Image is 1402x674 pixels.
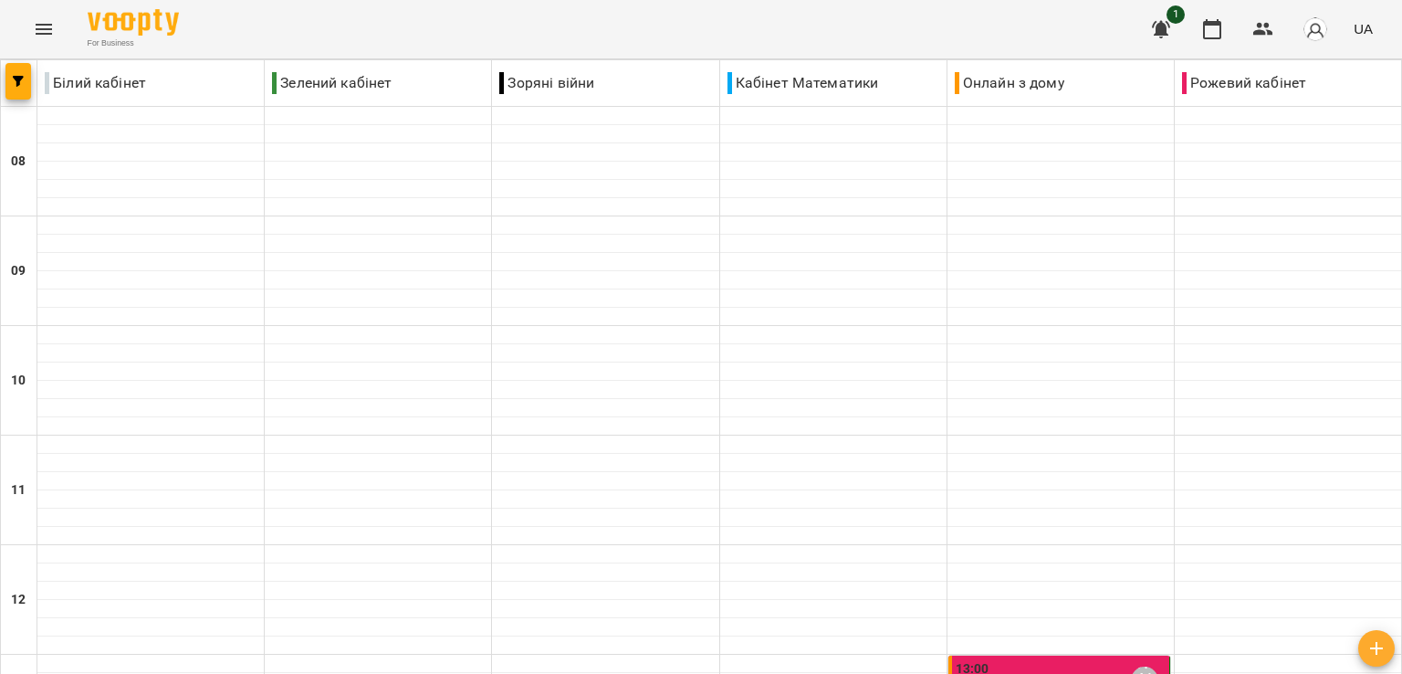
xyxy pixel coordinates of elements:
[11,152,26,172] h6: 08
[1346,12,1380,46] button: UA
[955,72,1064,94] p: Онлайн з дому
[11,261,26,281] h6: 09
[22,7,66,51] button: Menu
[1303,16,1328,42] img: avatar_s.png
[1167,5,1185,24] span: 1
[499,72,594,94] p: Зоряні війни
[45,72,146,94] p: Білий кабінет
[272,72,392,94] p: Зелений кабінет
[1182,72,1306,94] p: Рожевий кабінет
[1354,19,1373,38] span: UA
[11,480,26,500] h6: 11
[11,371,26,391] h6: 10
[88,9,179,36] img: Voopty Logo
[11,590,26,610] h6: 12
[1358,630,1395,667] button: Створити урок
[727,72,879,94] p: Кабінет Математики
[88,37,179,49] span: For Business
